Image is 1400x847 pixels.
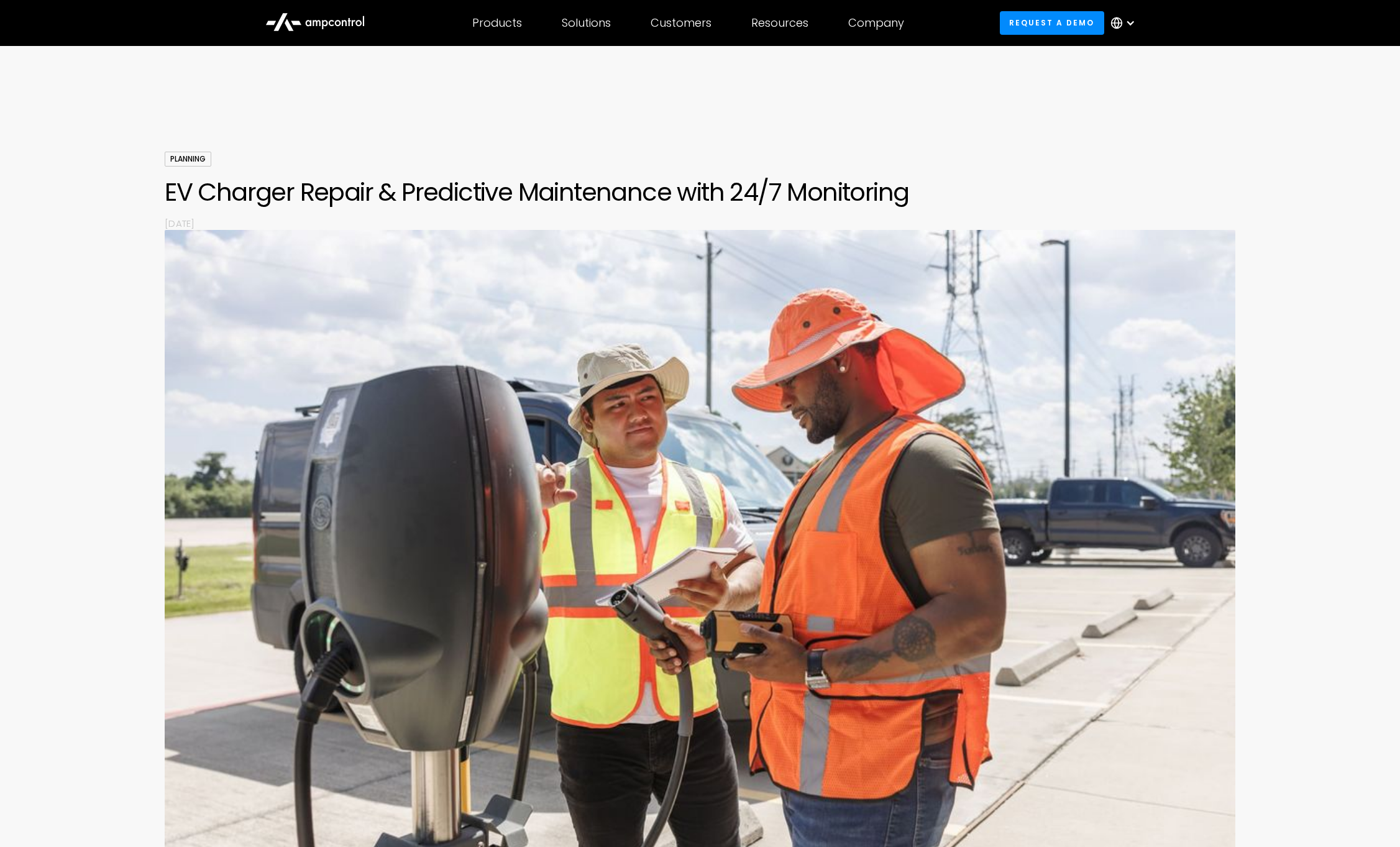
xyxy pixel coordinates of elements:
a: Request a demo [1000,11,1104,34]
div: Company [848,16,904,30]
div: Customers [651,16,711,30]
p: [DATE] [165,217,1235,230]
div: Solutions [562,16,611,30]
div: Resources [751,16,808,30]
div: Products [472,16,522,30]
h1: EV Charger Repair & Predictive Maintenance with 24/7 Monitoring [165,177,1235,207]
div: Planning [165,152,211,167]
